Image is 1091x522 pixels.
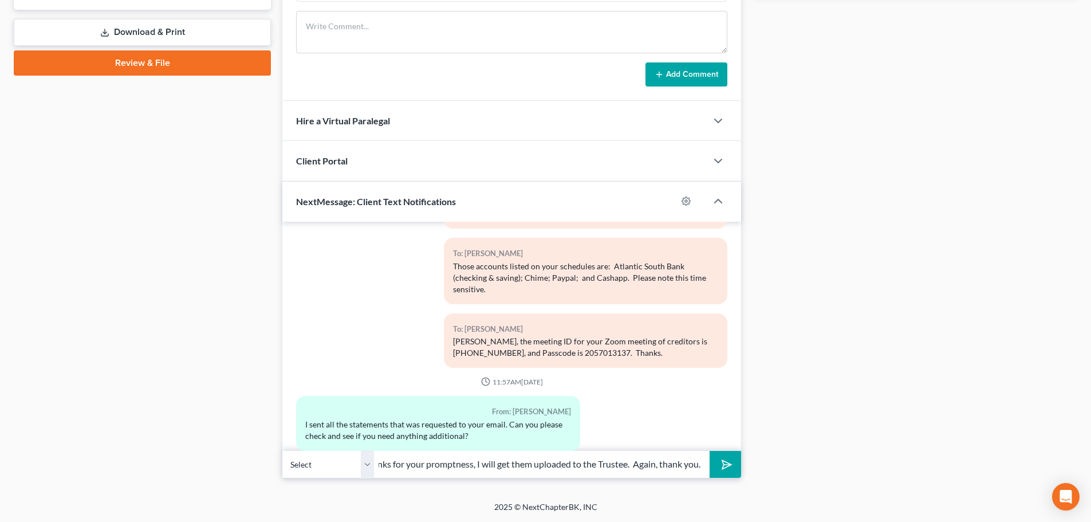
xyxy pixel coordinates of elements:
span: Client Portal [296,155,348,166]
div: From: [PERSON_NAME] [305,405,570,418]
span: NextMessage: Client Text Notifications [296,196,456,207]
input: Say something... [374,450,710,478]
div: [PERSON_NAME], the meeting ID for your Zoom meeting of creditors is [PHONE_NUMBER], and Passcode ... [453,336,718,359]
div: To: [PERSON_NAME] [453,323,718,336]
div: I sent all the statements that was requested to your email. Can you please check and see if you n... [305,419,570,442]
div: Those accounts listed on your schedules are: Atlantic South Bank (checking & saving); Chime; Payp... [453,261,718,295]
button: Add Comment [645,62,727,87]
span: Hire a Virtual Paralegal [296,115,390,126]
a: Review & File [14,50,271,76]
a: Download & Print [14,19,271,46]
div: To: [PERSON_NAME] [453,247,718,260]
div: 2025 © NextChapterBK, INC [219,501,872,522]
div: Open Intercom Messenger [1052,483,1080,511]
div: 11:57AM[DATE] [296,377,727,387]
